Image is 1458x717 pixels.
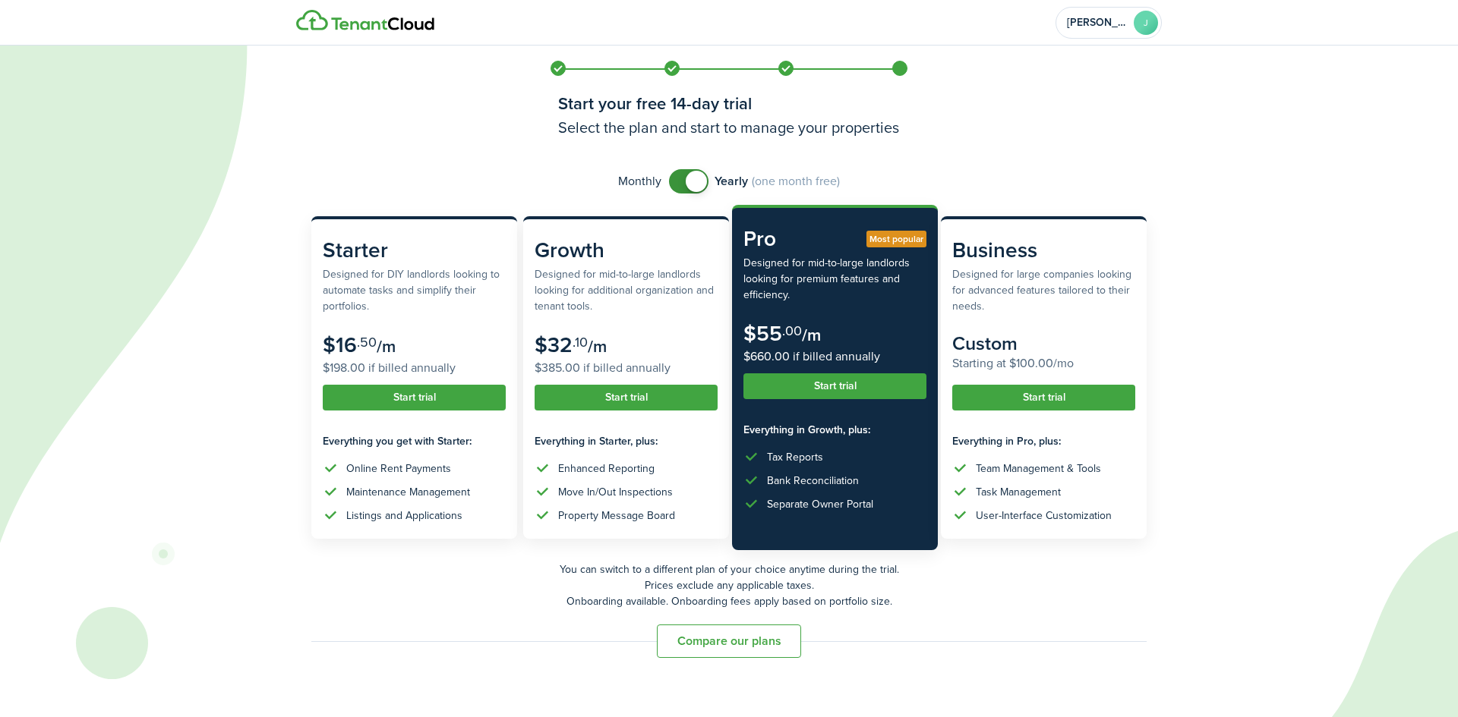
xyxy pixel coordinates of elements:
div: Property Message Board [558,508,675,524]
span: Most popular [869,232,923,246]
subscription-pricing-card-price-amount: $55 [743,318,782,349]
div: Team Management & Tools [976,461,1101,476]
avatar-text: J [1134,11,1158,35]
subscription-pricing-card-features-title: Everything you get with Starter: [323,433,506,449]
button: Start trial [535,385,718,410]
subscription-pricing-card-description: Designed for mid-to-large landlords looking for premium features and efficiency. [743,255,926,303]
img: Logo [296,10,434,31]
subscription-pricing-card-description: Designed for mid-to-large landlords looking for additional organization and tenant tools. [535,266,718,314]
subscription-pricing-card-price-amount: $32 [535,329,573,360]
div: Online Rent Payments [346,461,451,476]
span: James [1067,17,1128,28]
subscription-pricing-card-price-annual: Starting at $100.00/mo [952,354,1135,373]
div: Task Management [976,484,1061,500]
subscription-pricing-card-features-title: Everything in Pro, plus: [952,433,1135,449]
subscription-pricing-card-title: Business [952,234,1135,266]
div: Maintenance Management [346,484,470,500]
button: Start trial [323,385,506,410]
div: Bank Reconciliation [767,473,859,489]
subscription-pricing-card-features-title: Everything in Growth, plus: [743,422,926,438]
button: Start trial [952,385,1135,410]
subscription-pricing-card-price-cents: .50 [357,332,377,352]
button: Start trial [743,373,926,399]
div: Enhanced Reporting [558,461,655,476]
subscription-pricing-card-description: Designed for DIY landlords looking to automate tasks and simplify their portfolios. [323,266,506,314]
h3: Select the plan and start to manage your properties [558,116,900,139]
div: Tax Reports [767,449,823,465]
subscription-pricing-card-title: Pro [743,223,926,255]
p: You can switch to a different plan of your choice anytime during the trial. Prices exclude any ap... [311,561,1147,609]
button: Open menu [1056,7,1162,39]
subscription-pricing-card-title: Starter [323,234,506,266]
subscription-pricing-card-price-period: /m [377,334,396,359]
subscription-pricing-card-price-cents: .10 [573,332,588,352]
button: Compare our plans [657,624,801,658]
subscription-pricing-card-description: Designed for large companies looking for advanced features tailored to their needs. [952,266,1135,314]
subscription-pricing-card-title: Growth [535,234,718,266]
subscription-pricing-card-price-amount: $16 [323,329,357,360]
div: Separate Owner Portal [767,496,873,512]
subscription-pricing-card-price-period: /m [802,322,821,347]
div: Move In/Out Inspections [558,484,673,500]
subscription-pricing-card-price-annual: $385.00 if billed annually [535,359,718,377]
subscription-pricing-card-price-amount: Custom [952,329,1018,357]
div: Listings and Applications [346,508,462,524]
subscription-pricing-card-price-annual: $660.00 if billed annually [743,347,926,366]
subscription-pricing-card-price-annual: $198.00 if billed annually [323,359,506,377]
subscription-pricing-card-price-period: /m [588,334,607,359]
subscription-pricing-card-features-title: Everything in Starter, plus: [535,433,718,449]
div: User-Interface Customization [976,508,1112,524]
subscription-pricing-card-price-cents: .00 [782,321,802,341]
h1: Start your free 14-day trial [558,91,900,116]
span: Monthly [618,172,661,190]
